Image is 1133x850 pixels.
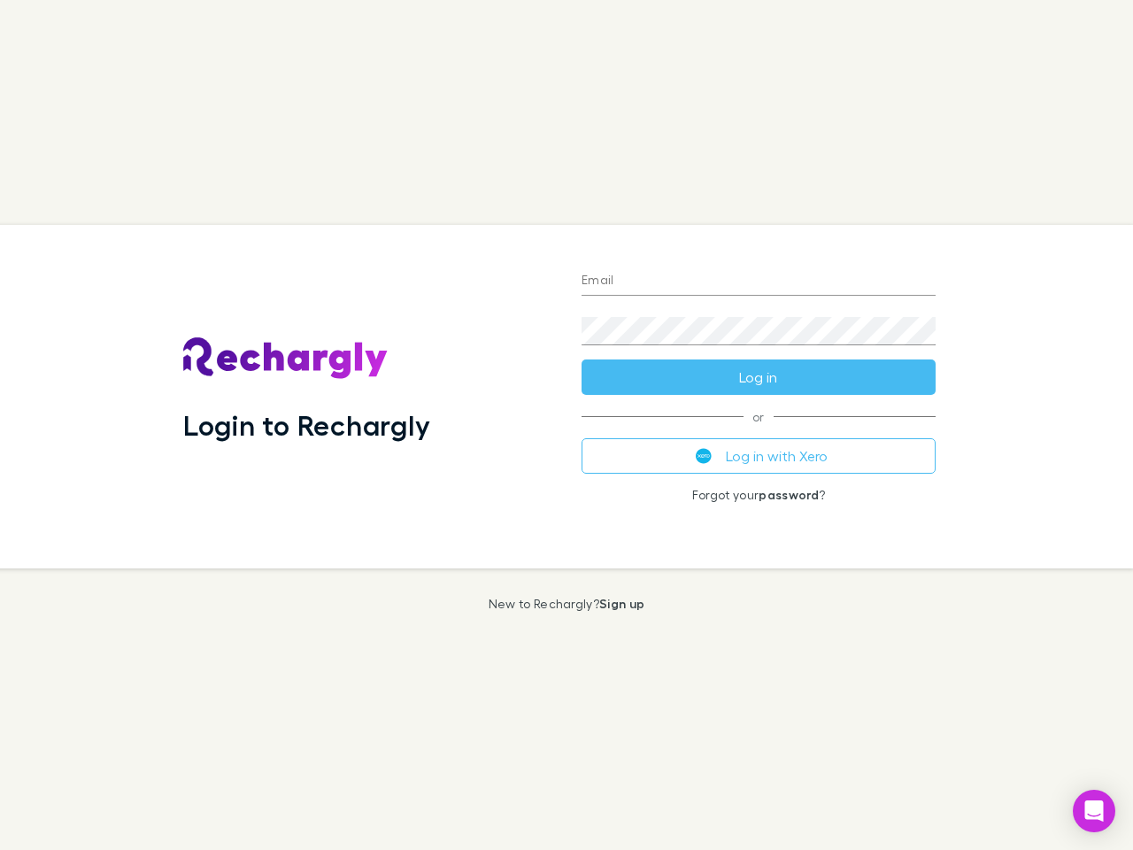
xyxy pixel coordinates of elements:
span: or [582,416,936,417]
a: Sign up [599,596,644,611]
a: password [759,487,819,502]
div: Open Intercom Messenger [1073,790,1115,832]
p: Forgot your ? [582,488,936,502]
button: Log in [582,359,936,395]
img: Rechargly's Logo [183,337,389,380]
img: Xero's logo [696,448,712,464]
h1: Login to Rechargly [183,408,430,442]
p: New to Rechargly? [489,597,645,611]
button: Log in with Xero [582,438,936,474]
